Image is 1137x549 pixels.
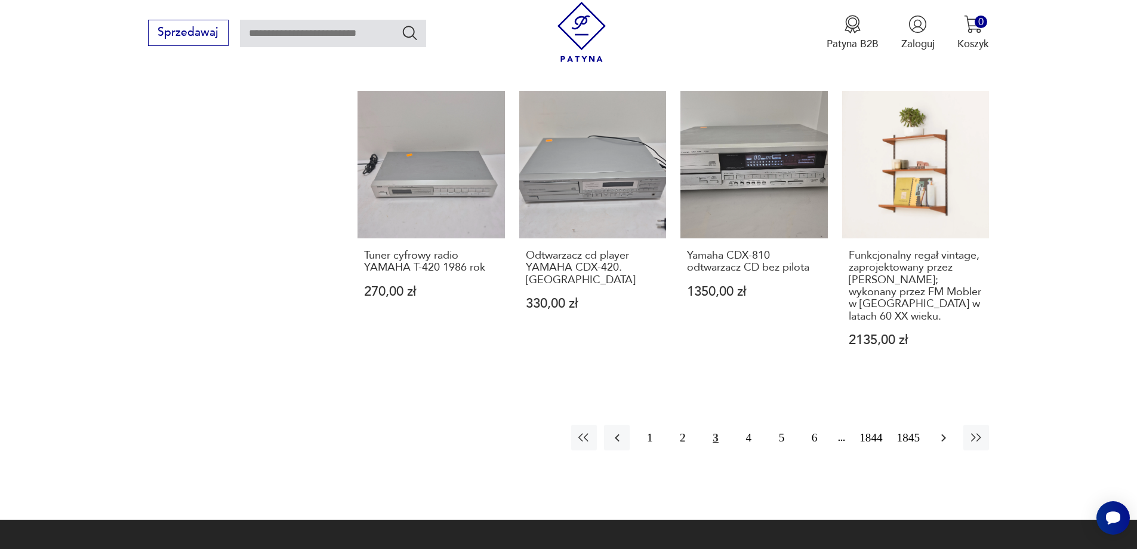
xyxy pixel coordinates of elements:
[1096,501,1130,535] iframe: Smartsupp widget button
[670,425,695,450] button: 2
[551,2,612,62] img: Patyna - sklep z meblami i dekoracjami vintage
[769,425,794,450] button: 5
[736,425,762,450] button: 4
[849,334,983,346] p: 2135,00 zł
[680,91,828,375] a: Yamaha CDX-810 odtwarzacz CD bez pilotaYamaha CDX-810 odtwarzacz CD bez pilota1350,00 zł
[526,250,660,286] h3: Odtwarzacz cd player YAMAHA CDX-420. [GEOGRAPHIC_DATA]
[827,15,879,51] a: Ikona medaluPatyna B2B
[893,425,923,450] button: 1845
[364,286,498,298] p: 270,00 zł
[637,425,663,450] button: 1
[964,15,982,33] img: Ikona koszyka
[827,15,879,51] button: Patyna B2B
[401,24,418,41] button: Szukaj
[843,15,862,33] img: Ikona medalu
[526,297,660,310] p: 330,00 zł
[908,15,927,33] img: Ikonka użytkownika
[827,37,879,51] p: Patyna B2B
[702,425,728,450] button: 3
[364,250,498,274] h3: Tuner cyfrowy radio YAMAHA T-420 1986 rok
[519,91,667,375] a: Odtwarzacz cd player YAMAHA CDX-420. JapanOdtwarzacz cd player YAMAHA CDX-420. [GEOGRAPHIC_DATA]3...
[849,250,983,323] h3: Funkcjonalny regał vintage, zaprojektowany przez [PERSON_NAME]; wykonany przez FM Mobler w [GEOGR...
[957,37,989,51] p: Koszyk
[687,250,821,274] h3: Yamaha CDX-810 odtwarzacz CD bez pilota
[148,29,229,38] a: Sprzedawaj
[148,20,229,46] button: Sprzedawaj
[901,15,935,51] button: Zaloguj
[802,425,827,450] button: 6
[957,15,989,51] button: 0Koszyk
[358,91,505,375] a: Tuner cyfrowy radio YAMAHA T-420 1986 rokTuner cyfrowy radio YAMAHA T-420 1986 rok270,00 zł
[856,425,886,450] button: 1844
[687,286,821,298] p: 1350,00 zł
[842,91,990,375] a: Funkcjonalny regał vintage, zaprojektowany przez Kaia Kristiansena; wykonany przez FM Mobler w Da...
[901,37,935,51] p: Zaloguj
[975,16,987,28] div: 0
